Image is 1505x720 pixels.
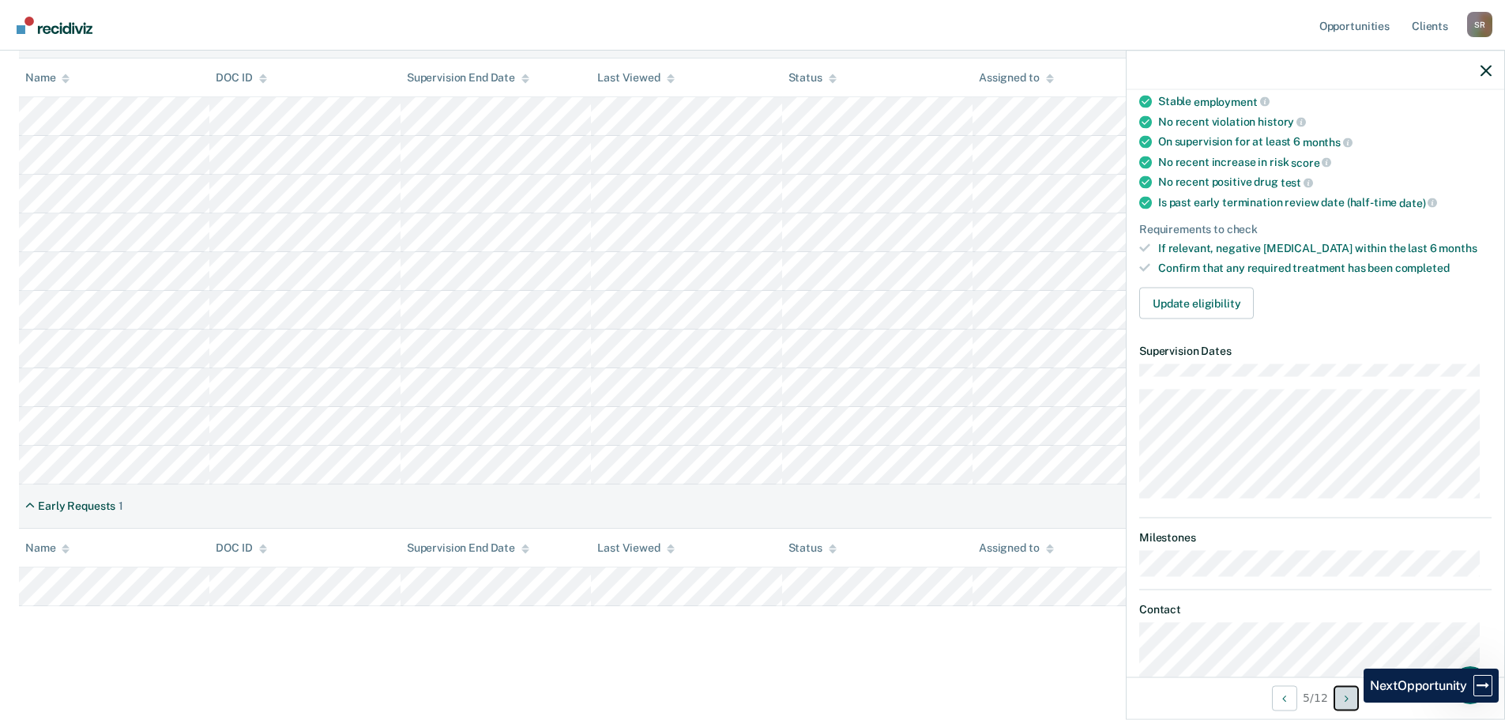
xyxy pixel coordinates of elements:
[1194,95,1269,107] span: employment
[17,17,92,34] img: Recidiviz
[1334,685,1359,711] button: Next Opportunity
[1139,531,1492,545] dt: Milestones
[1139,222,1492,236] div: Requirements to check
[1291,156,1331,168] span: score
[25,71,70,85] div: Name
[1158,135,1492,149] div: On supervision for at least 6
[1158,94,1492,108] div: Stable
[1467,12,1492,37] button: Profile dropdown button
[1158,195,1492,209] div: Is past early termination review date (half-time
[1399,196,1437,209] span: date)
[216,541,266,555] div: DOC ID
[1127,677,1504,718] div: 5 / 12
[1258,115,1306,128] span: history
[788,541,837,555] div: Status
[407,541,529,555] div: Supervision End Date
[216,71,266,85] div: DOC ID
[25,541,70,555] div: Name
[1139,344,1492,357] dt: Supervision Dates
[1158,262,1492,275] div: Confirm that any required treatment has been
[1272,685,1297,711] button: Previous Opportunity
[979,71,1053,85] div: Assigned to
[1281,176,1313,189] span: test
[1139,287,1254,319] button: Update eligibility
[597,71,674,85] div: Last Viewed
[1439,242,1477,254] span: months
[1395,262,1450,274] span: completed
[1158,242,1492,255] div: If relevant, negative [MEDICAL_DATA] within the last 6
[1158,175,1492,190] div: No recent positive drug
[407,71,529,85] div: Supervision End Date
[597,541,674,555] div: Last Viewed
[1467,12,1492,37] div: S R
[38,499,115,513] div: Early Requests
[788,71,837,85] div: Status
[1303,135,1353,148] span: months
[979,541,1053,555] div: Assigned to
[1139,603,1492,616] dt: Contact
[1158,115,1492,129] div: No recent violation
[1451,666,1489,704] iframe: Intercom live chat
[1158,155,1492,169] div: No recent increase in risk
[119,499,123,513] div: 1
